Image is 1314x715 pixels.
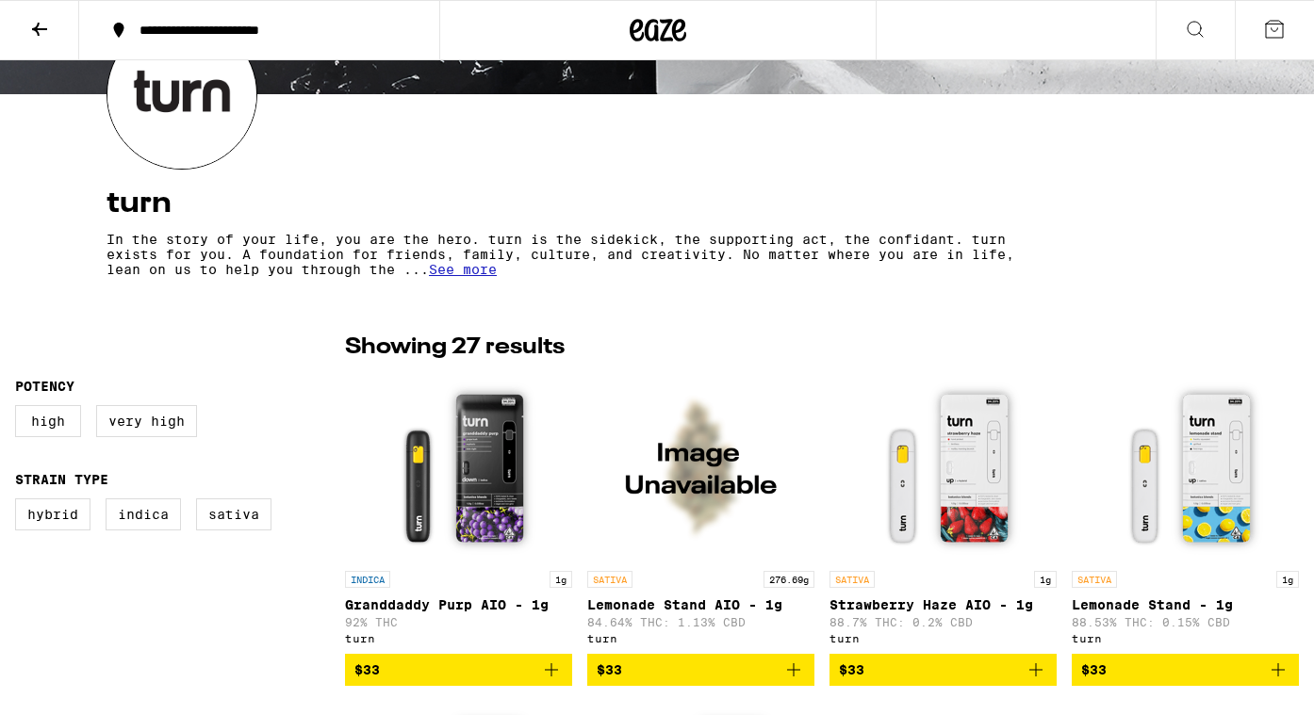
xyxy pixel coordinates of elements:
a: Open page for Granddaddy Purp AIO - 1g from turn [345,373,572,654]
p: 88.7% THC: 0.2% CBD [829,616,1057,628]
label: Hybrid [15,498,90,530]
label: High [15,405,81,437]
img: turn - Granddaddy Purp AIO - 1g [365,373,553,561]
span: $33 [597,662,622,677]
p: Showing 27 results [345,332,565,364]
p: SATIVA [829,571,875,588]
button: Add to bag [587,654,814,686]
img: turn - Lemonade Stand - 1g [1092,373,1280,561]
p: 84.64% THC: 1.13% CBD [587,616,814,628]
button: Add to bag [345,654,572,686]
p: SATIVA [1072,571,1117,588]
legend: Strain Type [15,472,108,487]
img: turn logo [107,20,256,169]
p: 1g [1276,571,1299,588]
span: See more [429,262,497,277]
label: Very High [96,405,197,437]
p: SATIVA [587,571,632,588]
legend: Potency [15,379,74,394]
span: $33 [1081,662,1107,677]
p: Lemonade Stand - 1g [1072,597,1299,612]
label: Sativa [196,498,271,530]
p: 88.53% THC: 0.15% CBD [1072,616,1299,628]
img: turn - Strawberry Haze AIO - 1g [849,373,1038,561]
a: Open page for Lemonade Stand - 1g from turn [1072,373,1299,654]
p: 1g [1034,571,1057,588]
span: $33 [839,662,864,677]
a: Open page for Lemonade Stand AIO - 1g from turn [587,373,814,654]
label: Indica [106,498,181,530]
p: INDICA [345,571,390,588]
p: Strawberry Haze AIO - 1g [829,597,1057,612]
div: turn [345,632,572,644]
span: $33 [354,662,380,677]
div: turn [829,632,1057,644]
p: Lemonade Stand AIO - 1g [587,597,814,612]
button: Add to bag [1072,654,1299,686]
div: turn [1072,632,1299,644]
p: Granddaddy Purp AIO - 1g [345,597,572,612]
img: turn - Lemonade Stand AIO - 1g [607,373,796,561]
div: turn [587,632,814,644]
span: Hi. Need any help? [11,13,136,28]
p: 1g [550,571,572,588]
p: In the story of your life, you are the hero. turn is the sidekick, the supporting act, the confid... [107,232,1042,277]
h4: turn [107,188,1207,219]
button: Add to bag [829,654,1057,686]
p: 276.69g [764,571,814,588]
a: Open page for Strawberry Haze AIO - 1g from turn [829,373,1057,654]
p: 92% THC [345,616,572,628]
